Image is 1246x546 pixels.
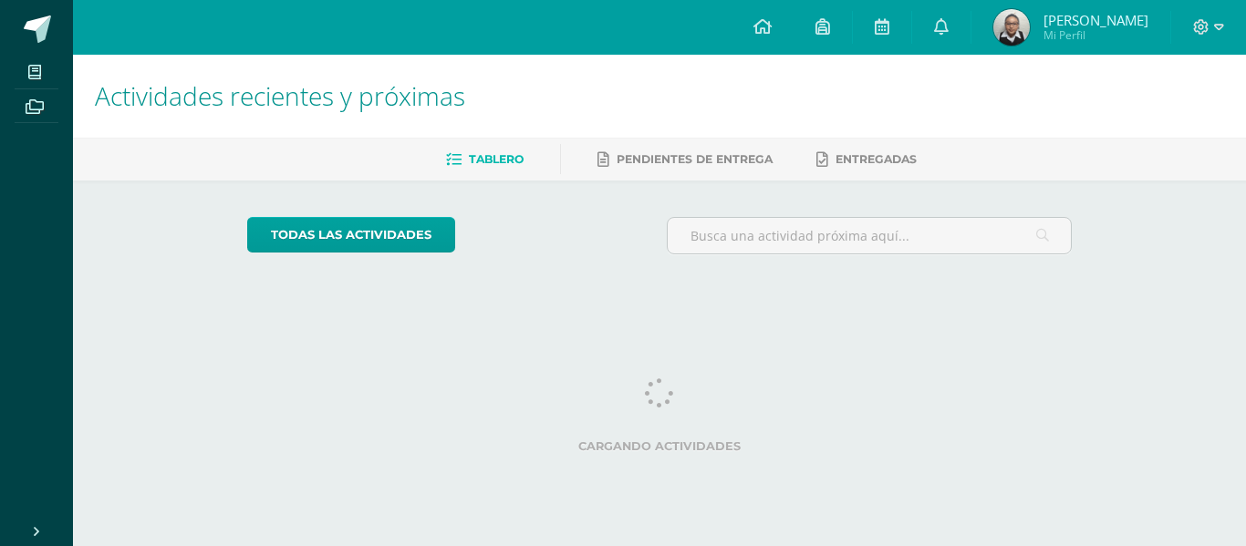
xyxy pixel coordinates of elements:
[597,145,773,174] a: Pendientes de entrega
[1044,11,1148,29] span: [PERSON_NAME]
[993,9,1030,46] img: d155ee57f74522c7e748519f524156f7.png
[247,217,455,252] a: todas las Actividades
[1044,27,1148,43] span: Mi Perfil
[469,152,524,166] span: Tablero
[247,439,1073,453] label: Cargando actividades
[836,152,917,166] span: Entregadas
[446,145,524,174] a: Tablero
[617,152,773,166] span: Pendientes de entrega
[95,78,465,113] span: Actividades recientes y próximas
[816,145,917,174] a: Entregadas
[668,218,1072,253] input: Busca una actividad próxima aquí...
